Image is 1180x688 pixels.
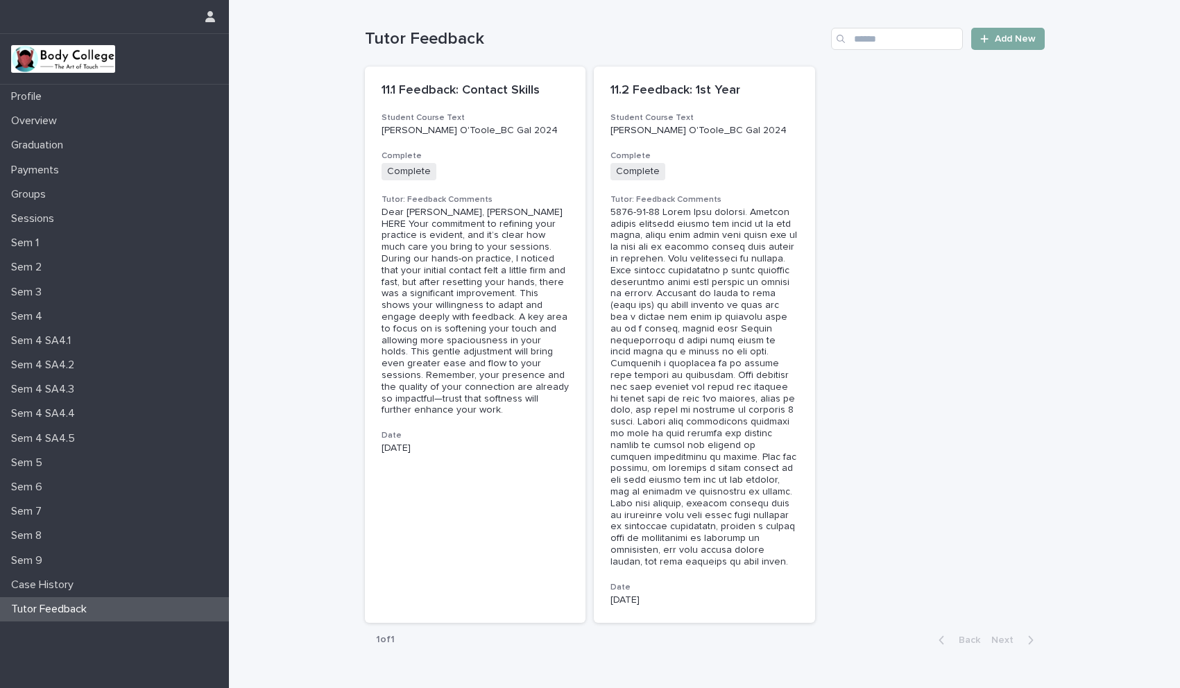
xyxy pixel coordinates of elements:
[365,29,826,49] h1: Tutor Feedback
[950,635,980,645] span: Back
[6,261,53,274] p: Sem 2
[6,432,86,445] p: Sem 4 SA4.5
[991,635,1022,645] span: Next
[382,112,570,123] h3: Student Course Text
[610,207,798,568] div: 5876-91-88 Lorem Ipsu dolorsi. Ametcon adipis elitsedd eiusmo tem incid ut la etd magna, aliqu en...
[610,83,798,98] p: 11.2 Feedback: 1st Year
[6,114,68,128] p: Overview
[831,28,963,50] input: Search
[995,34,1036,44] span: Add New
[6,481,53,494] p: Sem 6
[971,28,1044,50] a: Add New
[6,90,53,103] p: Profile
[6,383,85,396] p: Sem 4 SA4.3
[6,286,53,299] p: Sem 3
[610,163,665,180] span: Complete
[382,125,570,137] p: [PERSON_NAME] O'Toole_BC Gal 2024
[6,505,53,518] p: Sem 7
[6,456,53,470] p: Sem 5
[6,529,53,542] p: Sem 8
[382,150,570,162] h3: Complete
[6,164,70,177] p: Payments
[6,237,50,250] p: Sem 1
[382,194,570,205] h3: Tutor: Feedback Comments
[610,194,798,205] h3: Tutor: Feedback Comments
[927,634,986,646] button: Back
[382,430,570,441] h3: Date
[6,188,57,201] p: Groups
[11,45,115,73] img: xvtzy2PTuGgGH0xbwGb2
[610,594,798,606] p: [DATE]
[6,139,74,152] p: Graduation
[6,310,53,323] p: Sem 4
[6,334,82,347] p: Sem 4 SA4.1
[382,442,570,454] p: [DATE]
[365,623,406,657] p: 1 of 1
[6,407,86,420] p: Sem 4 SA4.4
[986,634,1045,646] button: Next
[610,125,798,137] p: [PERSON_NAME] O'Toole_BC Gal 2024
[365,67,586,623] a: 11.1 Feedback: Contact SkillsStudent Course Text[PERSON_NAME] O'Toole_BC Gal 2024CompleteComplete...
[610,150,798,162] h3: Complete
[382,207,570,416] div: Dear [PERSON_NAME], [PERSON_NAME] HERE Your commitment to refining your practice is evident, and ...
[6,578,85,592] p: Case History
[594,67,815,623] a: 11.2 Feedback: 1st YearStudent Course Text[PERSON_NAME] O'Toole_BC Gal 2024CompleteCompleteTutor:...
[382,83,570,98] p: 11.1 Feedback: Contact Skills
[6,212,65,225] p: Sessions
[610,582,798,593] h3: Date
[6,603,98,616] p: Tutor Feedback
[382,163,436,180] span: Complete
[6,554,53,567] p: Sem 9
[6,359,85,372] p: Sem 4 SA4.2
[610,112,798,123] h3: Student Course Text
